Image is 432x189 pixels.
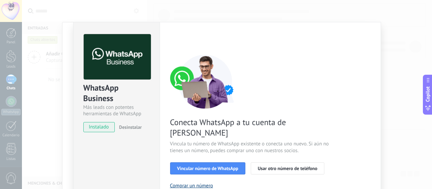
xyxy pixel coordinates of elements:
img: connect number [170,54,241,109]
div: WhatsApp Business [83,82,150,104]
span: Vincular número de WhatsApp [177,166,238,171]
span: Usar otro número de teléfono [258,166,317,171]
span: Vincula tu número de WhatsApp existente o conecta uno nuevo. Si aún no tienes un número, puedes c... [170,141,331,154]
button: Desinstalar [116,122,142,132]
span: instalado [84,122,114,132]
button: Usar otro número de teléfono [251,162,324,174]
div: Más leads con potentes herramientas de WhatsApp [83,104,150,117]
button: Vincular número de WhatsApp [170,162,245,174]
button: Comprar un número [170,183,213,189]
img: logo_main.png [84,34,151,80]
span: Conecta WhatsApp a tu cuenta de [PERSON_NAME] [170,117,331,138]
span: Copilot [425,86,431,102]
span: Desinstalar [119,124,142,130]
